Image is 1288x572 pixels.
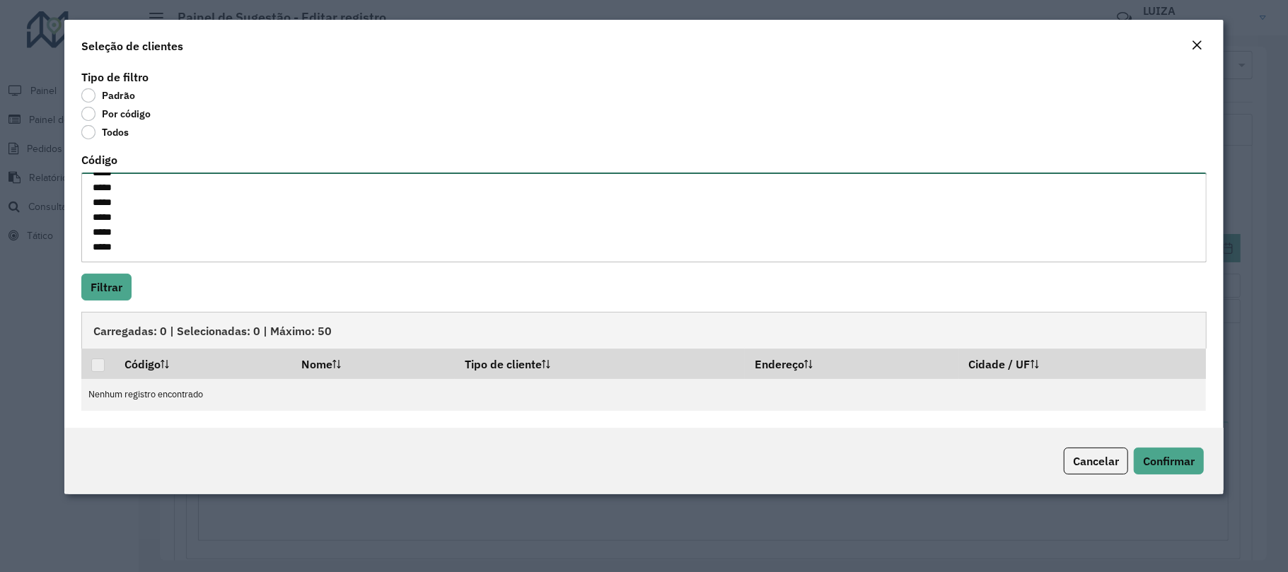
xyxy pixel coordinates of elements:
[81,107,151,121] label: Por código
[1187,37,1207,55] button: Close
[1134,448,1204,474] button: Confirmar
[81,69,149,86] label: Tipo de filtro
[81,151,117,168] label: Código
[1191,40,1202,51] em: Fechar
[745,349,959,378] th: Endereço
[291,349,455,378] th: Nome
[81,274,132,300] button: Filtrar
[81,125,129,139] label: Todos
[115,349,291,378] th: Código
[1064,448,1128,474] button: Cancelar
[81,312,1207,349] div: Carregadas: 0 | Selecionadas: 0 | Máximo: 50
[959,349,1207,378] th: Cidade / UF
[81,379,1206,411] td: Nenhum registro encontrado
[81,88,135,103] label: Padrão
[455,349,745,378] th: Tipo de cliente
[1143,454,1195,468] span: Confirmar
[81,37,183,54] h4: Seleção de clientes
[1073,454,1119,468] span: Cancelar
